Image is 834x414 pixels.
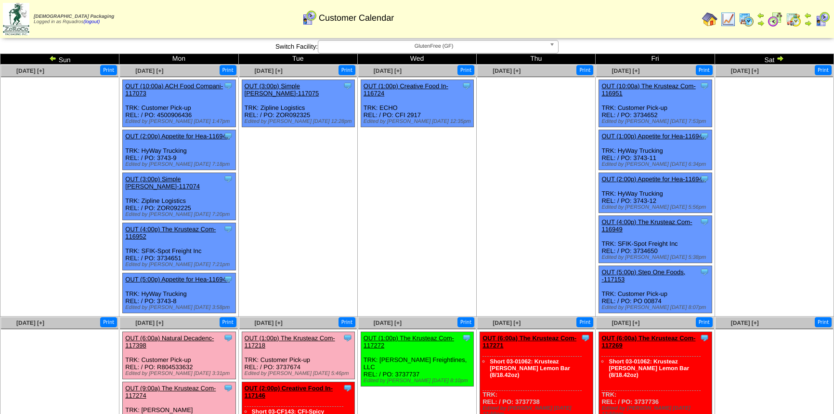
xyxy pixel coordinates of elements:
a: [DATE] [+] [135,67,163,74]
a: OUT (5:00p) Appetite for Hea-116944 [125,276,230,283]
div: Edited by [PERSON_NAME] [DATE] 1:47pm [125,119,235,124]
button: Print [100,317,117,327]
a: OUT (6:00a) The Krusteaz Com-117269 [601,334,695,349]
a: OUT (6:00a) The Krusteaz Com-117271 [482,334,576,349]
a: [DATE] [+] [374,320,402,326]
a: [DATE] [+] [135,320,163,326]
button: Print [220,317,236,327]
img: Tooltip [223,224,233,234]
div: Edited by [PERSON_NAME] [DATE] 6:34pm [601,161,712,167]
a: OUT (1:00p) Appetite for Hea-116948 [601,133,706,140]
img: arrowright.gif [757,19,765,27]
div: Edited by [PERSON_NAME] [DATE] 3:31pm [125,371,235,376]
img: zoroco-logo-small.webp [3,3,29,35]
div: TRK: ECHO REL: / PO: CFI 2917 [361,80,474,127]
a: [DATE] [+] [255,320,283,326]
a: OUT (3:00p) Simple [PERSON_NAME]-117075 [245,82,319,97]
img: calendarinout.gif [786,12,801,27]
img: Tooltip [700,217,709,227]
td: Sat [715,54,834,65]
img: home.gif [702,12,717,27]
img: Tooltip [462,333,471,343]
span: [DATE] [+] [374,67,402,74]
div: TRK: Customer Pick-up REL: / PO: PO 00874 [599,266,712,313]
div: Edited by [PERSON_NAME] [DATE] 7:21pm [125,262,235,267]
a: OUT (1:00p) Creative Food In-116724 [364,82,448,97]
a: OUT (10:00a) The Krusteaz Com-116951 [601,82,695,97]
span: [DATE] [+] [493,67,521,74]
a: OUT (2:00p) Creative Food In-117146 [245,385,333,399]
img: calendarcustomer.gif [301,10,317,26]
a: [DATE] [+] [493,320,521,326]
td: Mon [119,54,238,65]
button: Print [815,65,832,75]
a: [DATE] [+] [16,67,44,74]
a: OUT (10:00a) ACH Food Compani-117073 [125,82,223,97]
div: Edited by [PERSON_NAME] [DATE] 5:46pm [245,371,355,376]
div: TRK: SFIK-Spot Freight Inc REL: / PO: 3734651 [123,223,236,270]
a: OUT (2:00p) Appetite for Hea-116947 [601,175,706,183]
img: Tooltip [223,333,233,343]
a: OUT (4:00p) The Krusteaz Com-116952 [125,226,216,240]
div: TRK: HyWay Trucking REL: / PO: 3743-11 [599,130,712,170]
a: (logout) [83,19,100,25]
a: [DATE] [+] [731,320,759,326]
a: [DATE] [+] [612,320,639,326]
span: Customer Calendar [319,13,394,23]
button: Print [339,317,355,327]
img: arrowright.gif [776,54,784,62]
span: Logged in as Rquadros [34,14,114,25]
a: OUT (1:00p) The Krusteaz Com-117218 [245,334,335,349]
button: Print [220,65,236,75]
div: TRK: Customer Pick-up REL: / PO: R804533632 [123,332,236,379]
img: Tooltip [700,333,709,343]
img: Tooltip [223,81,233,91]
a: OUT (6:00a) Natural Decadenc-117398 [125,334,214,349]
img: calendarblend.gif [768,12,783,27]
a: [DATE] [+] [16,320,44,326]
button: Print [576,65,593,75]
td: Thu [477,54,596,65]
img: Tooltip [700,267,709,277]
img: Tooltip [581,333,590,343]
img: Tooltip [343,333,352,343]
div: Edited by [PERSON_NAME] [DATE] 12:35pm [364,119,474,124]
button: Print [457,317,474,327]
img: Tooltip [700,174,709,184]
a: OUT (2:00p) Appetite for Hea-116943 [125,133,230,140]
button: Print [696,65,713,75]
td: Fri [596,54,715,65]
img: Tooltip [343,81,352,91]
div: TRK: SFIK-Spot Freight Inc REL: / PO: 3734650 [599,216,712,263]
a: [DATE] [+] [612,67,639,74]
div: TRK: HyWay Trucking REL: / PO: 3743-9 [123,130,236,170]
img: Tooltip [343,383,352,393]
img: arrowleft.gif [757,12,765,19]
td: Wed [357,54,476,65]
div: Edited by [PERSON_NAME] [DATE] 7:53pm [601,119,712,124]
div: TRK: Customer Pick-up REL: / PO: 4500906436 [123,80,236,127]
div: Edited by [PERSON_NAME] [DATE] 3:58pm [125,305,235,310]
img: Tooltip [700,131,709,141]
img: Tooltip [223,383,233,393]
div: Edited by [PERSON_NAME] [DATE] 7:18pm [125,161,235,167]
button: Print [696,317,713,327]
div: TRK: HyWay Trucking REL: / PO: 3743-8 [123,273,236,313]
a: OUT (1:00p) The Krusteaz Com-117272 [364,334,454,349]
div: Edited by [PERSON_NAME] [DATE] 5:38pm [601,254,712,260]
button: Print [339,65,355,75]
div: TRK: HyWay Trucking REL: / PO: 3743-12 [599,173,712,213]
img: Tooltip [700,81,709,91]
a: OUT (4:00p) The Krusteaz Com-116949 [601,218,692,233]
div: Edited by [PERSON_NAME] [DATE] 5:56pm [601,204,712,210]
div: TRK: Zipline Logistics REL: / PO: ZOR092325 [242,80,355,127]
div: Edited by [PERSON_NAME] [DATE] 8:10pm [364,378,474,384]
button: Print [815,317,832,327]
